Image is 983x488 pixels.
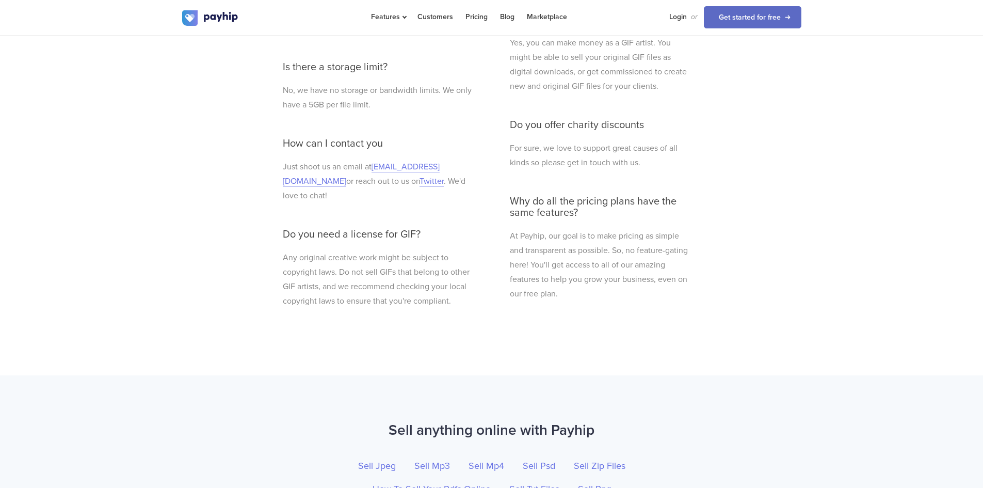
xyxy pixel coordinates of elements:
[283,61,474,73] h3: Is there a storage limit?
[407,454,458,478] a: Sell Mp3
[182,10,239,26] img: logo.svg
[283,162,440,187] a: [EMAIL_ADDRESS][DOMAIN_NAME]
[510,196,691,218] h3: Why do all the pricing plans have the same features?
[461,454,512,478] a: Sell Mp4
[283,138,474,149] h3: How can I contact you
[510,141,691,170] p: For sure, we love to support great causes of all kinds so please get in touch with us.
[510,36,691,93] p: Yes, you can make money as a GIF artist. You might be able to sell your original GIF files as dig...
[283,83,474,112] p: No, we have no storage or bandwidth limits. We only have a 5GB per file limit.
[704,6,801,28] a: Get started for free
[510,119,691,131] h3: Do you offer charity discounts
[510,229,691,301] p: At Payhip, our goal is to make pricing as simple and transparent as possible. So, no feature-gati...
[420,176,444,187] a: Twitter
[566,454,633,478] a: Sell Zip Files
[283,229,474,240] h3: Do you need a license for GIF?
[515,454,563,478] a: Sell Psd
[283,250,474,308] p: Any original creative work might be subject to copyright laws. Do not sell GIFs that belong to ot...
[371,12,405,21] span: Features
[182,417,801,444] h2: Sell anything online with Payhip
[350,454,404,478] a: Sell Jpeg
[283,160,474,203] p: Just shoot us an email at or reach out to us on . We'd love to chat!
